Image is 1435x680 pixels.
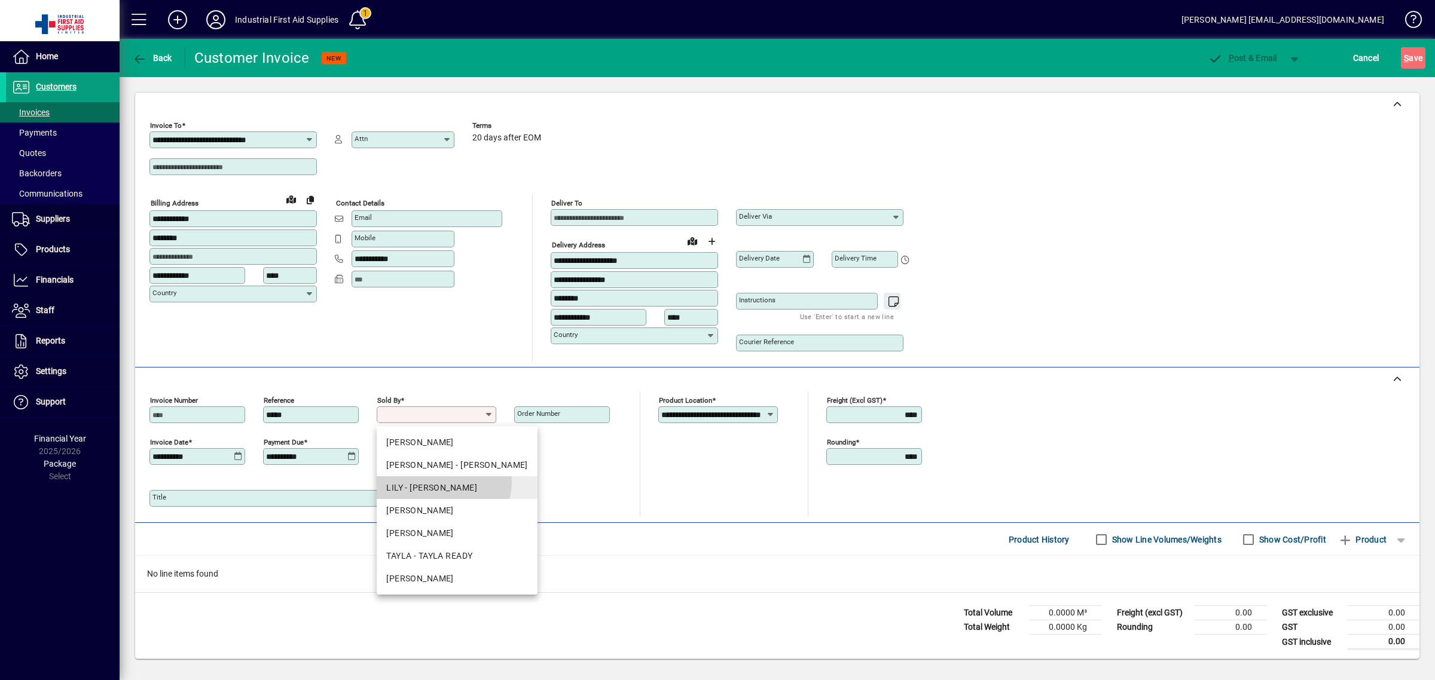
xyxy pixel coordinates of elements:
[827,396,883,405] mat-label: Freight (excl GST)
[129,47,175,69] button: Back
[386,550,528,562] div: TAYLA - TAYLA READY
[517,409,560,418] mat-label: Order number
[827,438,856,446] mat-label: Rounding
[194,48,310,68] div: Customer Invoice
[1276,620,1348,635] td: GST
[386,436,528,449] div: [PERSON_NAME]
[800,310,894,323] mat-hint: Use 'Enter' to start a new line
[1229,53,1234,63] span: P
[386,459,528,471] div: [PERSON_NAME] - [PERSON_NAME]
[36,305,54,315] span: Staff
[1202,47,1283,69] button: Post & Email
[158,9,197,30] button: Add
[1276,606,1348,620] td: GST exclusive
[1348,606,1419,620] td: 0.00
[739,296,775,304] mat-label: Instructions
[1111,620,1195,635] td: Rounding
[1332,529,1393,550] button: Product
[36,397,66,406] span: Support
[6,204,120,234] a: Suppliers
[377,454,538,476] mat-option: FIONA - FIONA MCEWEN
[377,396,401,405] mat-label: Sold by
[150,396,198,405] mat-label: Invoice number
[1348,635,1419,650] td: 0.00
[1350,47,1382,69] button: Cancel
[6,326,120,356] a: Reports
[702,232,721,251] button: Choose address
[36,82,77,91] span: Customers
[355,234,375,242] mat-label: Mobile
[132,53,172,63] span: Back
[739,254,780,262] mat-label: Delivery date
[34,434,86,443] span: Financial Year
[12,128,57,137] span: Payments
[1348,620,1419,635] td: 0.00
[44,459,76,468] span: Package
[12,169,62,178] span: Backorders
[36,366,66,376] span: Settings
[1195,620,1266,635] td: 0.00
[6,265,120,295] a: Financials
[659,396,712,405] mat-label: Product location
[6,387,120,417] a: Support
[835,254,877,262] mat-label: Delivery time
[12,189,83,198] span: Communications
[36,275,74,284] span: Financials
[135,556,1419,592] div: No line items found
[377,544,538,567] mat-option: TAYLA - TAYLA READY
[958,606,1030,620] td: Total Volume
[683,231,702,250] a: View on map
[326,54,341,62] span: NEW
[36,214,70,223] span: Suppliers
[6,235,120,265] a: Products
[551,199,582,207] mat-label: Deliver To
[120,47,185,69] app-page-header-button: Back
[554,330,578,339] mat-label: Country
[958,620,1030,635] td: Total Weight
[739,338,794,346] mat-label: Courier Reference
[386,504,528,517] div: [PERSON_NAME]
[36,336,65,345] span: Reports
[1030,620,1101,635] td: 0.0000 Kg
[1276,635,1348,650] td: GST inclusive
[1208,53,1277,63] span: ost & Email
[6,143,120,163] a: Quotes
[264,396,294,405] mat-label: Reference
[12,148,46,158] span: Quotes
[1030,606,1101,620] td: 0.0000 M³
[36,244,70,254] span: Products
[386,527,528,540] div: [PERSON_NAME]
[377,431,538,454] mat-option: BECKY - BECKY TUNG
[150,121,182,130] mat-label: Invoice To
[6,163,120,183] a: Backorders
[264,438,304,446] mat-label: Payment due
[380,423,487,436] mat-error: Required
[6,357,120,387] a: Settings
[1181,10,1384,29] div: [PERSON_NAME] [EMAIL_ADDRESS][DOMAIN_NAME]
[150,438,188,446] mat-label: Invoice date
[301,190,320,209] button: Copy to Delivery address
[355,213,372,222] mat-label: Email
[6,183,120,204] a: Communications
[1353,48,1379,68] span: Cancel
[6,42,120,72] a: Home
[1401,47,1425,69] button: Save
[6,296,120,326] a: Staff
[6,122,120,143] a: Payments
[377,567,538,590] mat-option: TRUDY - TRUDY DARCY
[1009,530,1070,549] span: Product History
[1195,606,1266,620] td: 0.00
[152,289,176,297] mat-label: Country
[1404,48,1422,68] span: ave
[386,482,528,494] div: LILY - [PERSON_NAME]
[1004,529,1074,550] button: Product History
[739,212,772,220] mat-label: Deliver via
[197,9,235,30] button: Profile
[1111,606,1195,620] td: Freight (excl GST)
[1110,534,1222,546] label: Show Line Volumes/Weights
[377,476,538,499] mat-option: LILY - LILY SEXTONE
[355,134,368,143] mat-label: Attn
[6,102,120,122] a: Invoices
[472,133,541,143] span: 20 days after EOM
[1257,534,1326,546] label: Show Cost/Profit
